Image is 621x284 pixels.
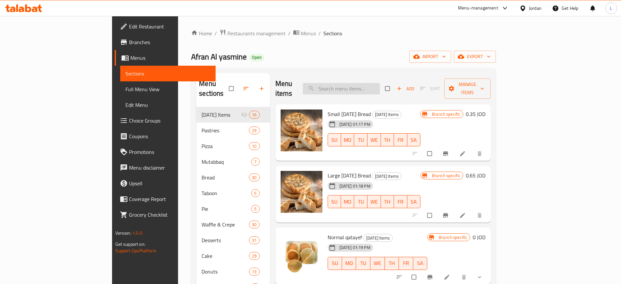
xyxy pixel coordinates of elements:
[132,229,142,237] span: 1.0.0
[345,259,354,268] span: MO
[303,83,380,94] input: search
[249,55,264,60] span: Open
[372,111,401,119] div: Ramadan Items
[254,81,270,96] button: Add section
[328,171,371,180] span: Large [DATE] Bread
[454,51,496,63] button: export
[399,257,413,270] button: FR
[415,53,446,61] span: import
[241,111,248,118] svg: Inactive section
[368,195,381,208] button: WE
[196,107,270,123] div: [DATE] Items16
[436,234,470,241] span: Branch specific
[115,229,131,237] span: Version:
[328,133,341,146] button: SU
[472,208,488,223] button: delete
[328,195,341,208] button: SU
[472,146,488,161] button: delete
[249,221,259,228] div: items
[281,109,322,151] img: Small Ramadan Bread
[202,111,241,119] div: Ramadan Items
[323,29,342,37] span: Sections
[202,221,249,228] span: Waffle & Crepe
[344,135,352,145] span: MO
[370,257,385,270] button: WE
[196,170,270,185] div: Bread30
[394,133,407,146] button: FR
[397,197,405,207] span: FR
[196,264,270,279] div: Donuts13
[220,29,286,38] a: Restaurants management
[196,232,270,248] div: Desserts31
[215,29,217,37] li: /
[129,195,210,203] span: Coverage Report
[129,148,210,156] span: Promotions
[372,173,401,180] span: [DATE] Items
[239,81,254,96] span: Sort sections
[202,205,251,213] span: Pie
[115,128,216,144] a: Coupons
[407,133,421,146] button: SA
[288,29,290,37] li: /
[357,135,365,145] span: TU
[409,51,451,63] button: import
[408,271,421,283] span: Select to update
[410,197,418,207] span: SA
[281,171,322,213] img: Large Ramadan Bread
[385,257,399,270] button: TH
[202,268,249,276] span: Donuts
[275,79,295,98] h2: Menu items
[115,240,145,248] span: Get support on:
[202,189,251,197] div: Taboon
[115,113,216,128] a: Choice Groups
[394,195,407,208] button: FR
[410,135,418,145] span: SA
[249,237,259,243] span: 31
[466,171,485,180] h6: 0.65 JOD
[370,197,378,207] span: WE
[476,274,483,280] svg: Show Choices
[438,146,454,161] button: Branch-specific-item
[196,248,270,264] div: Cake29
[384,197,392,207] span: TH
[249,222,259,228] span: 30
[249,143,259,149] span: 10
[115,175,216,191] a: Upsell
[337,121,373,127] span: [DATE] 01:17 PM
[252,190,259,196] span: 5
[381,82,395,95] span: Select section
[196,185,270,201] div: Taboon5
[249,127,259,134] span: 29
[129,179,210,187] span: Upsell
[191,29,496,38] nav: breadcrumb
[331,135,338,145] span: SU
[363,234,393,242] div: Ramadan Items
[444,78,491,99] button: Manage items
[610,5,612,12] span: L
[328,232,362,242] span: Normal qatayef
[251,158,259,166] div: items
[416,259,425,268] span: SA
[423,209,437,222] span: Select to update
[423,147,437,160] span: Select to update
[249,111,259,119] div: items
[120,66,216,81] a: Sections
[249,112,259,118] span: 16
[120,81,216,97] a: Full Menu View
[344,197,352,207] span: MO
[466,109,485,119] h6: 0.35 JOD
[196,154,270,170] div: Mutabbaq7
[459,53,491,61] span: export
[401,259,411,268] span: FR
[130,54,210,62] span: Menus
[202,236,249,244] span: Desserts
[319,29,321,37] li: /
[115,50,216,66] a: Menus
[202,142,249,150] span: Pizza
[331,197,338,207] span: SU
[115,34,216,50] a: Branches
[125,70,210,77] span: Sections
[459,212,467,219] a: Edit menu item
